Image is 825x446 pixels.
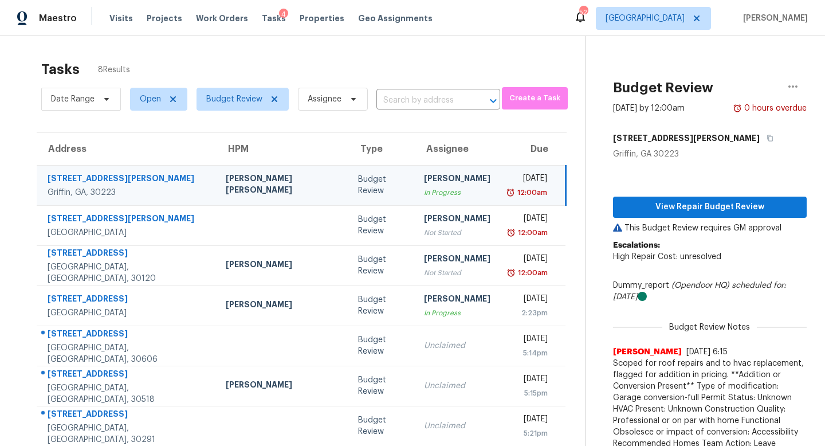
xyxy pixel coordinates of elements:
div: Budget Review [358,294,406,317]
div: 12:00am [515,187,547,198]
div: [STREET_ADDRESS] [48,328,207,342]
div: 12:00am [516,267,548,279]
span: Projects [147,13,182,24]
div: [DATE] [509,413,548,428]
th: HPM [217,133,349,165]
div: 4 [279,9,288,20]
p: This Budget Review requires GM approval [613,222,807,234]
div: [STREET_ADDRESS][PERSON_NAME] [48,173,207,187]
div: Unclaimed [424,380,490,392]
span: High Repair Cost: unresolved [613,253,721,261]
div: [GEOGRAPHIC_DATA], [GEOGRAPHIC_DATA], 30518 [48,382,207,405]
div: Dummy_report [613,280,807,303]
th: Address [37,133,217,165]
div: 5:21pm [509,428,548,439]
span: [GEOGRAPHIC_DATA] [606,13,685,24]
span: [PERSON_NAME] [738,13,808,24]
div: Griffin, GA 30223 [613,148,807,160]
div: [PERSON_NAME] [424,173,490,187]
div: [GEOGRAPHIC_DATA], [GEOGRAPHIC_DATA], 30120 [48,261,207,284]
div: [GEOGRAPHIC_DATA] [48,307,207,319]
button: Create a Task [502,87,568,109]
h2: Tasks [41,64,80,75]
img: Overdue Alarm Icon [733,103,742,114]
span: Work Orders [196,13,248,24]
div: [PERSON_NAME] [424,293,490,307]
span: [PERSON_NAME] [613,346,682,358]
span: Open [140,93,161,105]
div: 0 hours overdue [742,103,807,114]
div: 12:00am [516,227,548,238]
img: Overdue Alarm Icon [506,227,516,238]
div: In Progress [424,307,490,319]
span: Properties [300,13,344,24]
th: Type [349,133,415,165]
div: In Progress [424,187,490,198]
div: [PERSON_NAME] [424,253,490,267]
div: [DATE] by 12:00am [613,103,685,114]
span: View Repair Budget Review [622,200,797,214]
div: [PERSON_NAME] [226,379,340,393]
div: [PERSON_NAME] [226,259,340,273]
div: Not Started [424,267,490,279]
span: 8 Results [98,64,130,76]
span: Visits [109,13,133,24]
span: Maestro [39,13,77,24]
div: Budget Review [358,214,406,237]
div: [DATE] [509,173,547,187]
span: Create a Task [508,92,562,105]
img: Overdue Alarm Icon [506,187,515,198]
div: 5:15pm [509,388,548,399]
div: [STREET_ADDRESS] [48,247,207,261]
div: [DATE] [509,333,548,347]
div: Budget Review [358,254,406,277]
div: 52 [579,7,587,18]
b: Escalations: [613,241,660,249]
div: [PERSON_NAME] [226,299,340,313]
span: Assignee [308,93,341,105]
div: Budget Review [358,174,406,197]
div: [DATE] [509,373,548,388]
div: Budget Review [358,414,406,437]
div: Not Started [424,227,490,238]
img: Overdue Alarm Icon [506,267,516,279]
button: View Repair Budget Review [613,197,807,218]
i: (Opendoor HQ) [671,281,729,289]
div: Budget Review [358,334,406,357]
div: Budget Review [358,374,406,397]
h2: Budget Review [613,82,713,93]
th: Due [500,133,566,165]
div: [STREET_ADDRESS] [48,293,207,307]
span: Budget Review [206,93,262,105]
input: Search by address [376,92,468,109]
th: Assignee [415,133,500,165]
div: [DATE] [509,293,548,307]
div: [GEOGRAPHIC_DATA], [GEOGRAPHIC_DATA], 30291 [48,422,207,445]
div: Unclaimed [424,420,490,432]
i: scheduled for: [DATE] [613,281,786,301]
div: Griffin, GA, 30223 [48,187,207,198]
div: [DATE] [509,253,548,267]
div: [DATE] [509,213,548,227]
span: Geo Assignments [358,13,433,24]
div: [PERSON_NAME] [PERSON_NAME] [226,173,340,198]
div: [GEOGRAPHIC_DATA] [48,227,207,238]
span: Budget Review Notes [662,322,757,333]
div: [STREET_ADDRESS] [48,368,207,382]
div: Unclaimed [424,340,490,351]
div: 5:14pm [509,347,548,359]
button: Open [485,93,501,109]
span: Tasks [262,14,286,22]
button: Copy Address [760,128,775,148]
div: [STREET_ADDRESS] [48,408,207,422]
div: [STREET_ADDRESS][PERSON_NAME] [48,213,207,227]
div: [GEOGRAPHIC_DATA], [GEOGRAPHIC_DATA], 30606 [48,342,207,365]
h5: [STREET_ADDRESS][PERSON_NAME] [613,132,760,144]
div: [PERSON_NAME] [424,213,490,227]
span: [DATE] 6:15 [686,348,728,356]
span: Date Range [51,93,95,105]
div: 2:23pm [509,307,548,319]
